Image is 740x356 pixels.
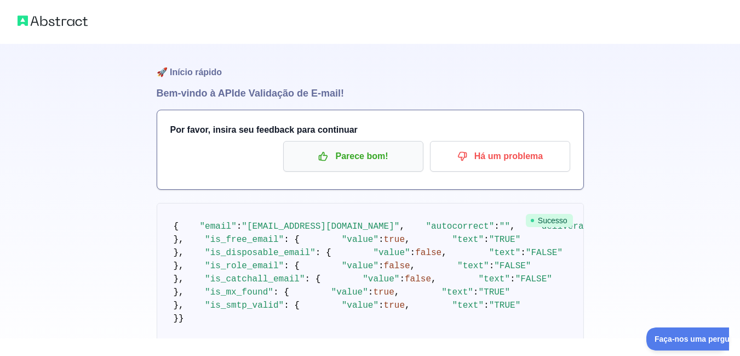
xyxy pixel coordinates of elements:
[18,13,88,29] img: Logotipo abstrato
[157,88,234,99] font: Bem-vindo à API
[526,248,563,258] span: "FALSE"
[205,261,284,271] span: "is_role_email"
[284,235,300,245] span: : {
[335,151,388,161] font: Parece bom!
[431,274,437,284] span: ,
[384,261,410,271] span: false
[384,235,405,245] span: true
[384,301,405,310] span: true
[284,261,300,271] span: : {
[205,301,284,310] span: "is_smtp_valid"
[305,274,321,284] span: : {
[174,222,179,231] span: {
[478,287,510,297] span: "TRUE"
[378,261,384,271] span: :
[331,287,368,297] span: "value"
[8,7,95,16] font: Faça-nos uma pergunta
[363,274,399,284] span: "value"
[410,261,416,271] span: ,
[405,301,410,310] span: ,
[205,248,315,258] span: "is_disposable_email"
[646,327,729,351] iframe: Alternar suporte ao cliente
[237,222,242,231] span: :
[341,88,344,99] font: !
[399,222,405,231] span: ,
[510,222,515,231] span: ,
[457,261,489,271] span: "text"
[283,141,423,172] button: Parece bom!
[399,274,405,284] span: :
[205,235,284,245] span: "is_free_email"
[489,235,521,245] span: "TRUE"
[494,261,531,271] span: "FALSE"
[378,235,384,245] span: :
[373,287,394,297] span: true
[426,222,494,231] span: "autocorrect"
[536,222,621,231] span: "deliverability"
[474,151,543,161] font: Há um problema
[342,261,378,271] span: "value"
[478,274,510,284] span: "text"
[157,67,222,77] font: 🚀 Início rápido
[410,248,416,258] span: :
[205,287,273,297] span: "is_mx_found"
[284,301,300,310] span: : {
[489,261,495,271] span: :
[510,274,515,284] span: :
[441,248,447,258] span: ,
[520,248,526,258] span: :
[484,301,489,310] span: :
[484,235,489,245] span: :
[378,301,384,310] span: :
[368,287,374,297] span: :
[441,287,473,297] span: "text"
[489,301,521,310] span: "TRUE"
[242,222,399,231] span: "[EMAIL_ADDRESS][DOMAIN_NAME]"
[315,248,331,258] span: : {
[273,287,289,297] span: : {
[373,248,410,258] span: "value"
[452,235,484,245] span: "text"
[342,301,378,310] span: "value"
[415,248,441,258] span: false
[234,88,341,99] font: de Validação de E-mail
[170,125,358,134] font: Por favor, insira seu feedback para continuar
[500,222,510,231] span: ""
[430,141,570,172] button: Há um problema
[538,216,567,225] font: Sucesso
[489,248,521,258] span: "text"
[394,287,400,297] span: ,
[515,274,552,284] span: "FALSE"
[494,222,500,231] span: :
[452,301,484,310] span: "text"
[342,235,378,245] span: "value"
[405,235,410,245] span: ,
[205,274,305,284] span: "is_catchall_email"
[405,274,431,284] span: false
[200,222,237,231] span: "email"
[473,287,479,297] span: :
